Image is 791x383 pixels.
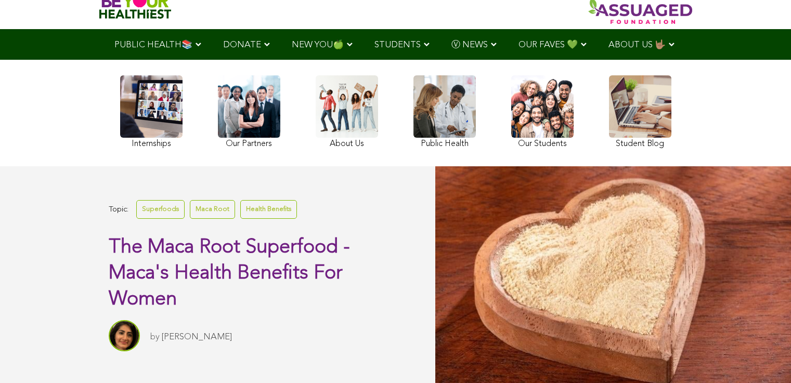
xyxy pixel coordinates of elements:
a: Superfoods [136,200,185,218]
span: The Maca Root Superfood - Maca's Health Benefits For Women [109,237,350,309]
a: Health Benefits [240,200,297,218]
span: STUDENTS [374,41,421,49]
span: OUR FAVES 💚 [518,41,578,49]
span: by [150,333,160,341]
img: Sitara Darvish [109,320,140,351]
span: NEW YOU🍏 [292,41,344,49]
iframe: Chat Widget [739,333,791,383]
span: ABOUT US 🤟🏽 [608,41,666,49]
a: [PERSON_NAME] [162,333,232,341]
span: Ⓥ NEWS [451,41,488,49]
a: Maca Root [190,200,235,218]
div: Navigation Menu [99,29,692,60]
span: Topic: [109,203,128,217]
span: DONATE [223,41,261,49]
span: PUBLIC HEALTH📚 [114,41,192,49]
